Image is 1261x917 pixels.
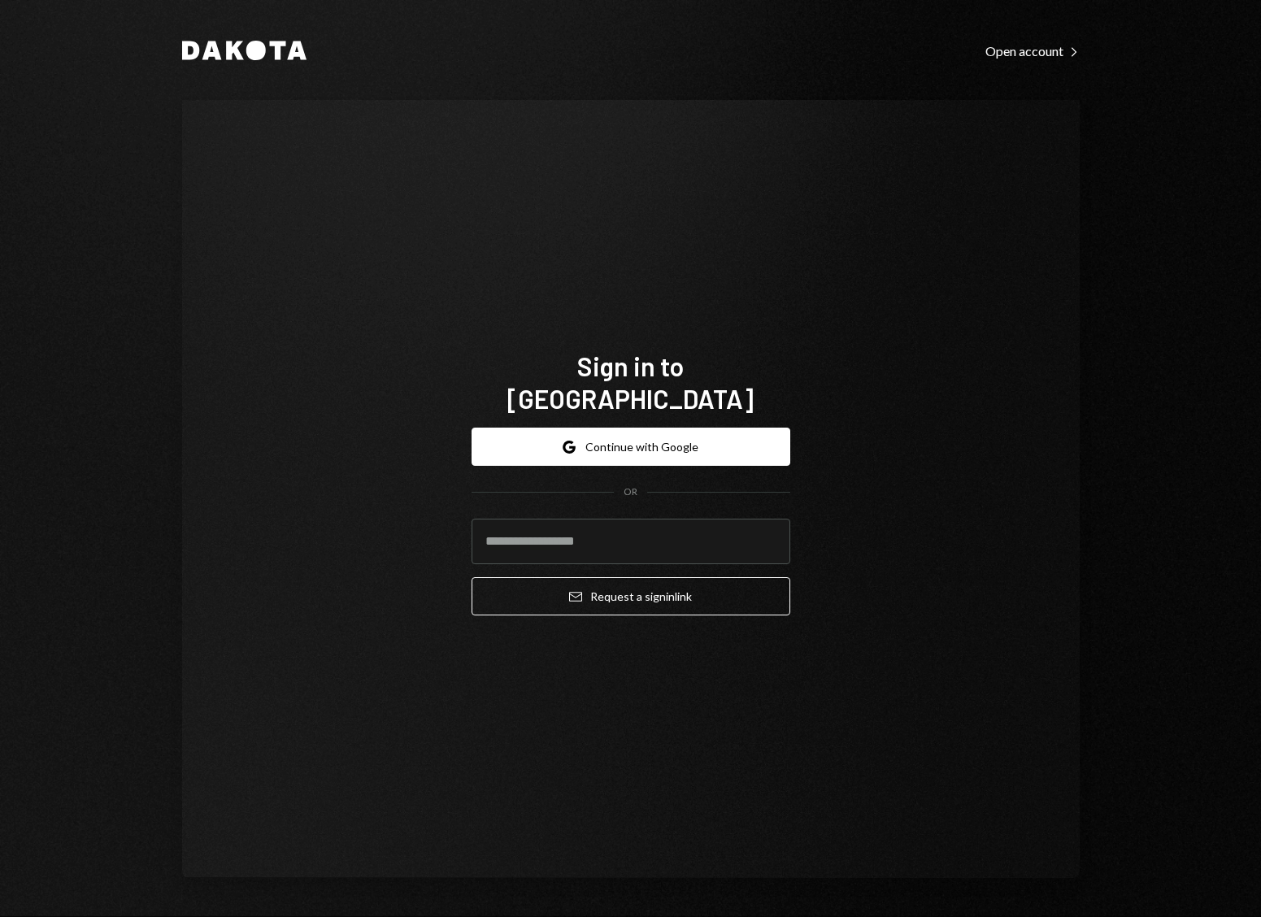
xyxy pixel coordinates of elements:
h1: Sign in to [GEOGRAPHIC_DATA] [472,350,790,415]
button: Request a signinlink [472,577,790,615]
a: Open account [985,41,1080,59]
div: Open account [985,43,1080,59]
div: OR [624,485,637,499]
button: Continue with Google [472,428,790,466]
